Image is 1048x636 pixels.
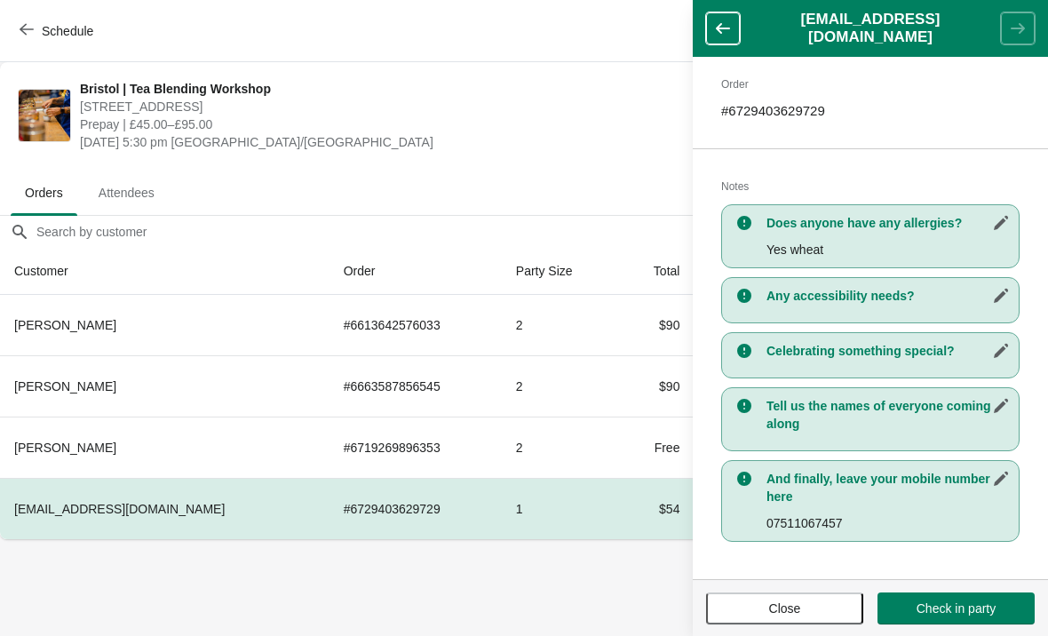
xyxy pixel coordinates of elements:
h3: Any accessibility needs? [766,287,1010,305]
h3: Does anyone have any allergies? [766,214,1010,232]
span: [EMAIL_ADDRESS][DOMAIN_NAME] [14,502,225,516]
td: # 6719269896353 [329,417,502,478]
span: Schedule [42,24,93,38]
button: Schedule [9,15,107,47]
button: Check in party [877,592,1035,624]
td: 2 [502,355,619,417]
td: # 6663587856545 [329,355,502,417]
span: [STREET_ADDRESS] [80,98,713,115]
h3: Celebrating something special? [766,342,1010,360]
td: $90 [619,355,695,417]
span: Orders [11,177,77,209]
td: $90 [619,295,695,355]
td: # 6613642576033 [329,295,502,355]
td: 1 [502,478,619,539]
p: # 6729403629729 [721,102,1020,120]
h1: [EMAIL_ADDRESS][DOMAIN_NAME] [740,11,1001,46]
h3: And finally, leave your mobile number here [766,470,1010,505]
h3: Tell us the names of everyone coming along [766,397,1010,433]
span: [DATE] 5:30 pm [GEOGRAPHIC_DATA]/[GEOGRAPHIC_DATA] [80,133,713,151]
td: $54 [619,478,695,539]
td: 2 [502,295,619,355]
span: Prepay | £45.00–£95.00 [80,115,713,133]
span: Bristol | Tea Blending Workshop [80,80,713,98]
td: Free [619,417,695,478]
h2: Notes [721,178,1020,195]
td: 2 [502,417,619,478]
p: Yes wheat [766,241,1010,258]
h2: Order [721,76,1020,93]
img: Bristol | Tea Blending Workshop [19,90,70,141]
th: Total [619,248,695,295]
input: Search by customer [36,216,1048,248]
span: Attendees [84,177,169,209]
span: [PERSON_NAME] [14,441,116,455]
p: 07511067457 [766,514,1010,532]
th: Party Size [502,248,619,295]
button: Close [706,592,863,624]
td: # 6729403629729 [329,478,502,539]
th: Order [329,248,502,295]
span: Close [769,601,801,616]
span: Check in party [917,601,996,616]
span: [PERSON_NAME] [14,379,116,394]
span: [PERSON_NAME] [14,318,116,332]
